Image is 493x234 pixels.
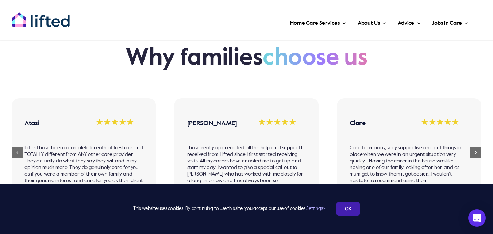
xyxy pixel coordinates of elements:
h2: Why families [126,44,367,72]
a: Jobs in Care [430,11,470,33]
a: Home Care Services [288,11,348,33]
div: Previous slide [12,147,23,158]
span: About Us [358,18,380,29]
div: Open Intercom Messenger [468,209,486,227]
img: 5 Star [421,118,459,126]
div: Next slide [470,147,481,158]
img: 5 Star [258,118,297,126]
span: This website uses cookies. By continuing to use this site, you accept our use of cookies. [133,203,326,215]
div: 4 / 12 [337,98,481,200]
a: About Us [355,11,388,33]
p: Lifted have been a complete breath of fresh air and TOTALLY different from ANY other care provide... [24,145,143,191]
a: Settings [306,206,326,211]
h4: Clare [350,119,407,128]
a: Advice [396,11,423,33]
img: 5 Star [96,118,134,126]
span: Home Care Services [290,18,339,29]
div: 3 / 12 [174,98,319,207]
a: lifted-logo [12,12,70,19]
a: OK [336,202,360,216]
h4: Atasi [24,119,81,128]
span: choose us [263,44,367,72]
p: I have really appreciated all the help and support I received from Lifted since I first started r... [187,145,306,191]
nav: Main Menu [92,11,470,33]
h4: [PERSON_NAME] [187,119,244,128]
div: 2 / 12 [12,98,156,207]
span: Jobs in Care [432,18,462,29]
p: Great company, very supportive and put things in place when we were in an urgent situation very q... [350,145,469,184]
span: Advice [398,18,414,29]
